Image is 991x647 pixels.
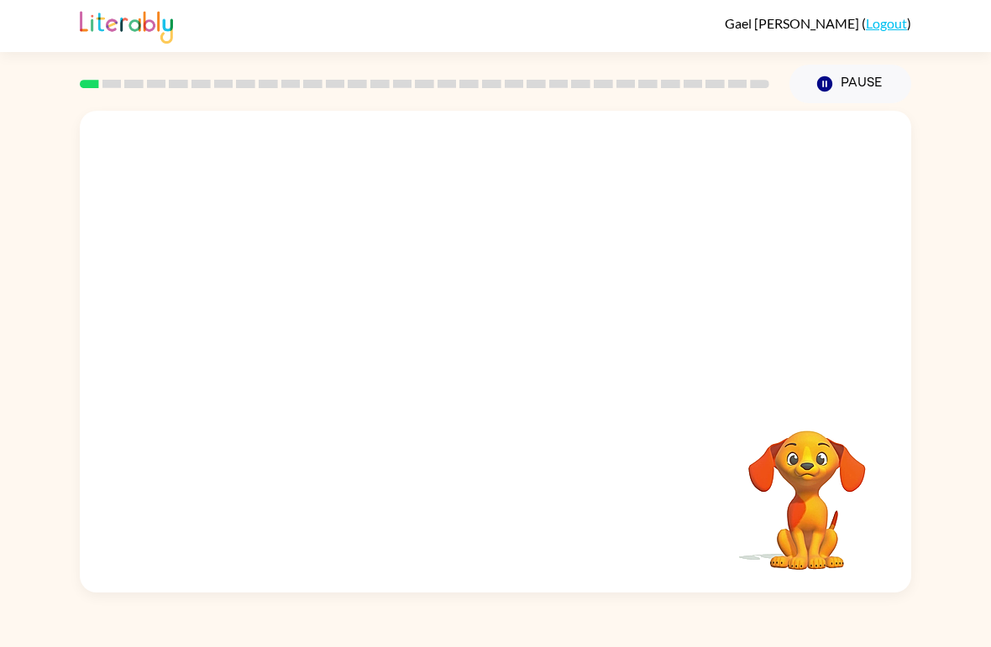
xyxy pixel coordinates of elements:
a: Logout [866,15,907,31]
div: ( ) [725,15,911,31]
img: Literably [80,7,173,44]
button: Pause [789,65,911,103]
video: Your browser must support playing .mp4 files to use Literably. Please try using another browser. [723,404,891,572]
span: Gael [PERSON_NAME] [725,15,862,31]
